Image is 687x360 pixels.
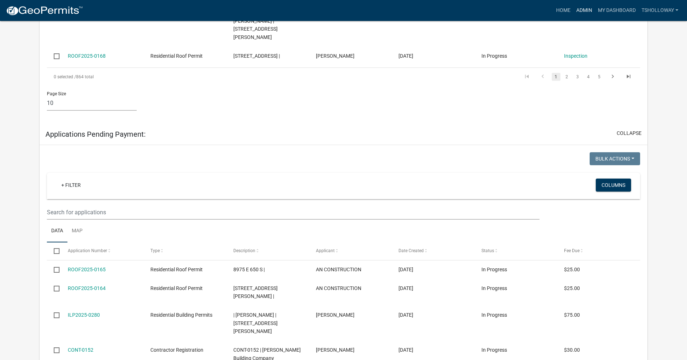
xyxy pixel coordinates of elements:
span: Applicant [316,248,335,253]
button: collapse [617,129,642,137]
span: $25.00 [564,285,580,291]
span: 10/06/2025 [398,285,413,291]
a: 5 [595,73,604,81]
span: 219 N GREENBERRY ST | [233,53,280,59]
datatable-header-cell: Select [47,242,61,260]
a: Data [47,220,67,243]
span: In Progress [481,312,507,318]
a: 1 [552,73,560,81]
span: 09/30/2025 [398,312,413,318]
datatable-header-cell: Type [144,242,226,260]
span: Residential Roof Permit [150,285,203,291]
span: Application Number [68,248,107,253]
span: Residential Building Permits [150,312,212,318]
span: Contractor Registration [150,347,203,353]
a: Home [553,4,573,17]
span: Residential Roof Permit [150,53,203,59]
span: Fee Due [564,248,580,253]
datatable-header-cell: Status [475,242,557,260]
a: tsholloway [639,4,681,17]
span: In Progress [481,347,507,353]
button: Columns [596,179,631,192]
span: Lucus Myers [316,312,354,318]
a: + Filter [56,179,87,192]
span: In Progress [481,267,507,272]
span: 0 selected / [54,74,76,79]
li: page 4 [583,71,594,83]
span: AN CONSTRUCTION [316,267,361,272]
a: CONT-0152 [68,347,93,353]
span: AN CONSTRUCTION [316,285,361,291]
li: page 5 [594,71,605,83]
a: Inspection [564,53,587,59]
span: Dallas Hayre [316,347,354,353]
span: Status [481,248,494,253]
h5: Applications Pending Payment: [45,130,146,139]
a: go to first page [520,73,534,81]
datatable-header-cell: Description [226,242,309,260]
span: 10/09/2025 [398,53,413,59]
li: page 1 [551,71,562,83]
a: ROOF2025-0168 [68,53,106,59]
input: Search for applications [47,205,539,220]
span: $75.00 [564,312,580,318]
span: Date Created [398,248,424,253]
li: page 2 [562,71,572,83]
a: go to previous page [536,73,550,81]
span: 10/06/2025 [398,267,413,272]
datatable-header-cell: Date Created [392,242,474,260]
a: 2 [563,73,571,81]
span: | Manganello, Michael G | 258 W TAYLOR AVE [233,312,278,334]
a: go to last page [622,73,635,81]
a: My Dashboard [595,4,639,17]
a: go to next page [606,73,620,81]
span: Type [150,248,160,253]
span: Residential Roof Permit [150,267,203,272]
span: Description [233,248,255,253]
li: page 3 [572,71,583,83]
span: In Progress [481,53,507,59]
a: Admin [573,4,595,17]
a: 3 [573,73,582,81]
span: $30.00 [564,347,580,353]
span: 8975 E 650 S | [233,267,265,272]
span: $25.00 [564,267,580,272]
a: 4 [584,73,593,81]
a: Map [67,220,87,243]
span: 819 N MORTON ST | [233,285,278,299]
datatable-header-cell: Fee Due [557,242,640,260]
datatable-header-cell: Applicant [309,242,392,260]
a: ROOF2025-0165 [68,267,106,272]
span: Kiley Freeman [316,53,354,59]
span: | Lipetri, Matthew & Tiffany | 507 ALLEN DR [233,10,278,40]
a: ILP2025-0280 [68,312,100,318]
a: ROOF2025-0164 [68,285,106,291]
div: 864 total [47,68,281,86]
datatable-header-cell: Application Number [61,242,144,260]
span: 09/15/2025 [398,347,413,353]
button: Bulk Actions [590,152,640,165]
span: In Progress [481,285,507,291]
